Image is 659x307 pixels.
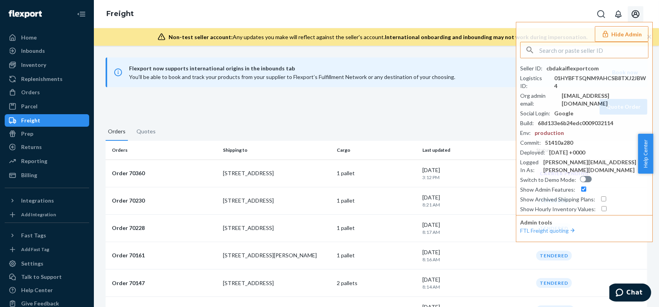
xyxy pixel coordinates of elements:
div: Org admin email : [520,92,558,108]
p: [STREET_ADDRESS] [223,169,331,177]
a: FTL Freight quoting [520,227,576,234]
a: Freight [5,114,89,127]
div: Switch to Demo Mode : [520,176,576,184]
a: Add Fast Tag [5,245,89,254]
p: [STREET_ADDRESS] [223,197,331,205]
div: Show Admin Features : [520,186,575,194]
div: Env : [520,129,531,137]
div: production [535,129,564,137]
a: Settings [5,257,89,270]
p: Admin tools [520,219,648,226]
div: Orders [21,88,40,96]
div: Add Integration [21,211,56,218]
div: Prep [21,130,33,138]
span: Flexport now supports international origins in the inbounds tab [129,64,612,73]
button: Talk to Support [5,271,89,283]
a: Billing [5,169,89,181]
div: Google [554,110,573,117]
div: Inbounds [21,47,45,55]
div: Replenishments [21,75,63,83]
button: Open account menu [628,6,643,22]
th: Last updated [419,141,533,160]
div: [DATE] [422,221,530,235]
button: Open notifications [611,6,626,22]
div: [DATE] [422,194,530,208]
button: Integrations [5,194,89,207]
p: Order 70228 [112,224,217,232]
a: Orders [5,86,89,99]
div: [DATE] +0000 [549,149,585,156]
div: Freight [21,117,40,124]
div: Integrations [21,197,54,205]
div: cbdakaiflexportcom [546,65,599,72]
div: Logistics ID : [520,74,550,90]
p: [STREET_ADDRESS] [223,279,331,287]
div: Build : [520,119,534,127]
a: Freight [106,9,134,18]
input: Search or paste seller ID [539,42,648,58]
div: Seller ID : [520,65,542,72]
div: [EMAIL_ADDRESS][DOMAIN_NAME] [562,92,648,108]
div: 51410a280 [545,139,573,147]
div: Settings [21,260,43,268]
span: Non-test seller account: [169,34,233,40]
a: Inventory [5,59,89,71]
a: Prep [5,127,89,140]
p: 1 pallet [337,169,416,177]
div: Inventory [21,61,46,69]
button: Fast Tags [5,229,89,242]
a: Add Integration [5,210,89,219]
button: Hide Admin [595,26,648,42]
div: [DATE] [422,166,530,181]
p: 8:17 AM [422,229,530,235]
div: Logged In As : [520,158,539,174]
th: Shipping to [220,141,334,160]
div: [DATE] [422,276,530,290]
button: Close Navigation [74,6,89,22]
p: 2 pallets [337,279,416,287]
div: Talk to Support [21,273,62,281]
div: 68d133e6b24edc0009032114 [538,119,613,127]
div: Social Login : [520,110,550,117]
a: Returns [5,141,89,153]
a: Home [5,31,89,44]
div: TENDERED [536,278,572,288]
div: 01HYBFT5QNM9AHCSB8TXJ2JBW4 [554,74,648,90]
p: 1 pallet [337,224,416,232]
span: International onboarding and inbounding may not work during impersonation. [385,34,587,40]
p: 8:14 AM [422,284,530,290]
p: [STREET_ADDRESS][PERSON_NAME] [223,251,331,259]
div: Reporting [21,157,47,165]
p: Order 70161 [112,251,217,259]
button: Quotes [134,127,158,140]
th: Orders [106,141,220,160]
p: 8:16 AM [422,256,530,263]
div: Deployed : [520,149,545,156]
a: Replenishments [5,73,89,85]
a: Reporting [5,155,89,167]
p: 3:12 PM [422,174,530,181]
button: Help Center [638,134,653,174]
p: 1 pallet [337,251,416,259]
button: Orders [106,127,128,141]
p: Order 70230 [112,197,217,205]
div: Any updates you make will reflect against the seller's account. [169,33,587,41]
div: [DATE] [422,248,530,263]
div: Fast Tags [21,232,46,239]
div: Show Hourly Inventory Values : [520,205,596,213]
div: Billing [21,171,37,179]
div: Home [21,34,37,41]
a: Parcel [5,100,89,113]
a: Help Center [5,284,89,296]
p: 1 pallet [337,197,416,205]
div: Help Center [21,286,53,294]
button: Open Search Box [593,6,609,22]
p: Order 70360 [112,169,217,177]
p: 8:21 AM [422,201,530,208]
p: Order 70147 [112,279,217,287]
th: Cargo [334,141,419,160]
div: TENDERED [536,251,572,260]
div: Returns [21,143,42,151]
